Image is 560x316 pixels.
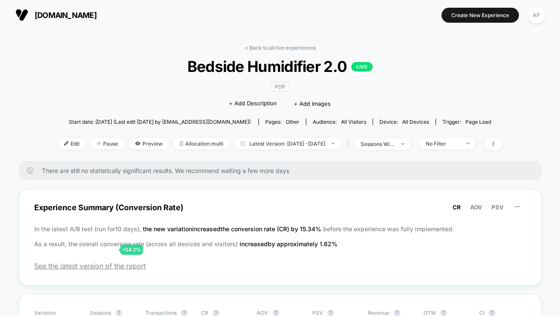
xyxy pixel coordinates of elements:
span: Sessions [90,310,111,316]
img: rebalance [180,141,183,146]
span: Device: [373,119,436,125]
span: CR [453,204,461,211]
img: end [401,143,404,145]
img: Visually logo [15,9,28,21]
span: PDP [271,82,289,92]
button: AP [525,6,547,24]
span: PSV [492,204,504,211]
button: Create New Experience [441,8,519,23]
div: Audience: [313,119,366,125]
a: < Back to all live experiences [245,45,316,51]
button: [DOMAIN_NAME] [13,8,99,22]
span: PSV [312,310,323,316]
span: other [286,119,299,125]
div: AP [528,7,545,24]
div: Trigger: [442,119,491,125]
p: LIVE [351,62,373,72]
span: Pause [90,138,124,149]
p: In the latest A/B test (run for 10 days), before the experience was fully implemented. As a resul... [34,221,526,251]
span: Allocation: multi [173,138,230,149]
div: Pages: [265,119,299,125]
span: the new variation increased the conversion rate (CR) by 15.34 % [143,225,323,233]
span: + Add Description [229,99,277,108]
span: Edit [58,138,86,149]
span: Transactions [145,310,177,316]
button: AOV [468,203,485,211]
span: Latest Version: [DATE] - [DATE] [234,138,341,149]
button: CR [450,203,463,211]
button: PSV [489,203,506,211]
img: end [97,141,101,146]
div: No Filter [426,140,460,147]
img: calendar [240,141,245,146]
img: edit [64,141,68,146]
img: end [332,143,335,144]
span: + Add Images [294,100,331,107]
span: Bedside Humidifier 2.0 [80,57,480,75]
span: | [345,138,354,150]
span: Preview [129,138,169,149]
span: CR [201,310,208,316]
div: sessions with impression [361,141,395,147]
span: See the latest version of the report [34,262,526,270]
span: Revenue [368,310,389,316]
span: AOV [470,204,482,211]
span: increased by approximately 1.62 % [240,240,338,247]
span: Start date: [DATE] (Last edit [DATE] by [EMAIL_ADDRESS][DOMAIN_NAME]) [69,119,251,125]
span: Experience Summary (Conversion Rate) [34,198,526,217]
span: Page Load [465,119,491,125]
span: AOV [257,310,268,316]
span: [DOMAIN_NAME] [35,11,97,20]
img: end [466,143,469,144]
span: All Visitors [341,119,366,125]
span: There are still no statistically significant results. We recommend waiting a few more days [42,167,524,174]
span: all devices [402,119,429,125]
